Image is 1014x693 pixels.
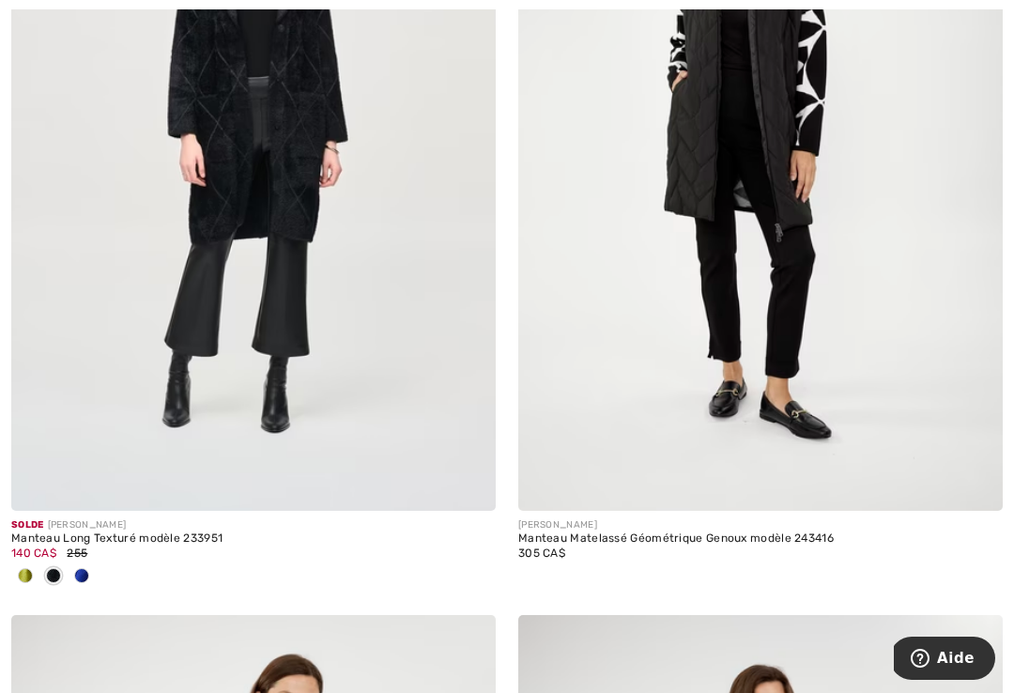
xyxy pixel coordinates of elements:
span: 305 CA$ [518,547,565,560]
span: 255 [67,547,87,560]
div: Manteau Long Texturé modèle 233951 [11,532,496,546]
div: [PERSON_NAME] [11,518,496,532]
div: Manteau Matelassé Géométrique Genoux modèle 243416 [518,532,1003,546]
div: Black [39,562,68,593]
div: Royal Sapphire 163 [68,562,96,593]
div: [PERSON_NAME] [518,518,1003,532]
span: Solde [11,519,44,531]
div: Wasabi [11,562,39,593]
span: 140 CA$ [11,547,56,560]
iframe: Ouvre un widget dans lequel vous pouvez trouver plus d’informations [894,637,995,684]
